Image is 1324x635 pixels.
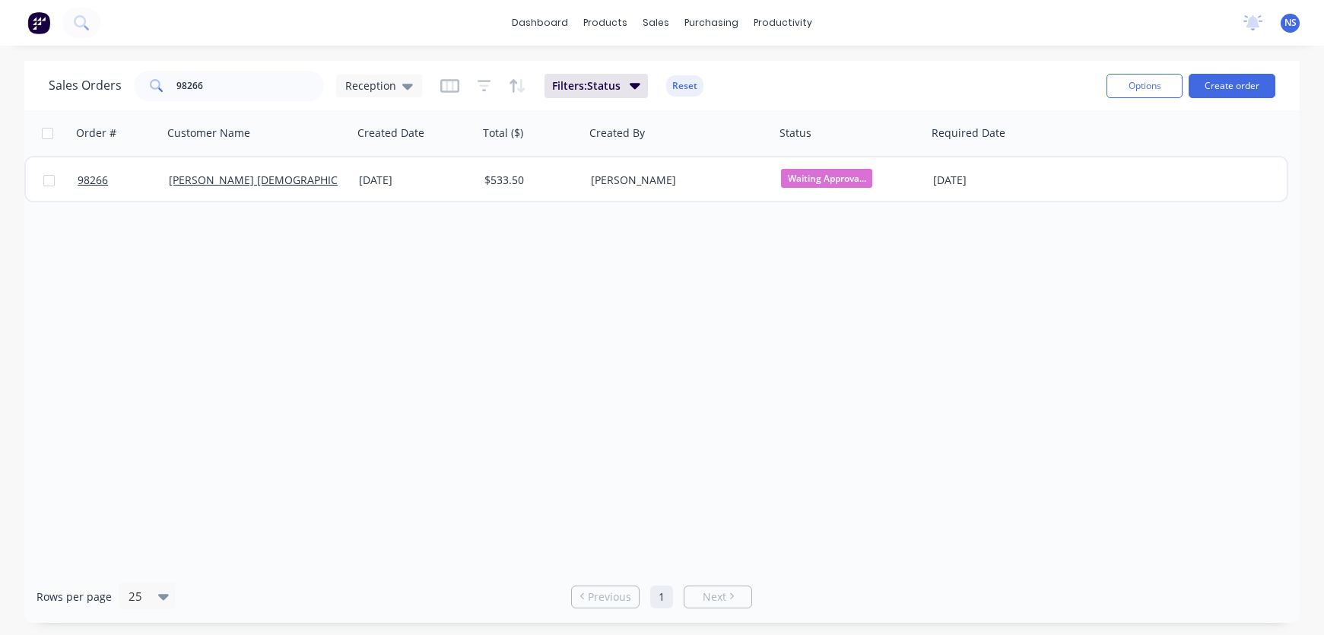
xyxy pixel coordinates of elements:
[703,589,726,605] span: Next
[76,125,116,141] div: Order #
[572,589,639,605] a: Previous page
[933,173,1054,188] div: [DATE]
[635,11,677,34] div: sales
[1189,74,1275,98] button: Create order
[746,11,820,34] div: productivity
[49,78,122,93] h1: Sales Orders
[650,586,673,608] a: Page 1 is your current page
[359,173,472,188] div: [DATE]
[1107,74,1183,98] button: Options
[545,74,648,98] button: Filters:Status
[37,589,112,605] span: Rows per page
[781,169,872,188] span: Waiting Approva...
[78,173,108,188] span: 98266
[565,586,758,608] ul: Pagination
[27,11,50,34] img: Factory
[591,173,760,188] div: [PERSON_NAME]
[677,11,746,34] div: purchasing
[167,125,250,141] div: Customer Name
[484,173,574,188] div: $533.50
[576,11,635,34] div: products
[552,78,621,94] span: Filters: Status
[176,71,325,101] input: Search...
[1284,16,1297,30] span: NS
[78,157,169,203] a: 98266
[588,589,631,605] span: Previous
[779,125,811,141] div: Status
[169,173,493,187] a: [PERSON_NAME] [DEMOGRAPHIC_DATA] COMMUNITY SCHOOL*
[666,75,703,97] button: Reset
[684,589,751,605] a: Next page
[504,11,576,34] a: dashboard
[589,125,645,141] div: Created By
[932,125,1005,141] div: Required Date
[345,78,396,94] span: Reception
[483,125,523,141] div: Total ($)
[357,125,424,141] div: Created Date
